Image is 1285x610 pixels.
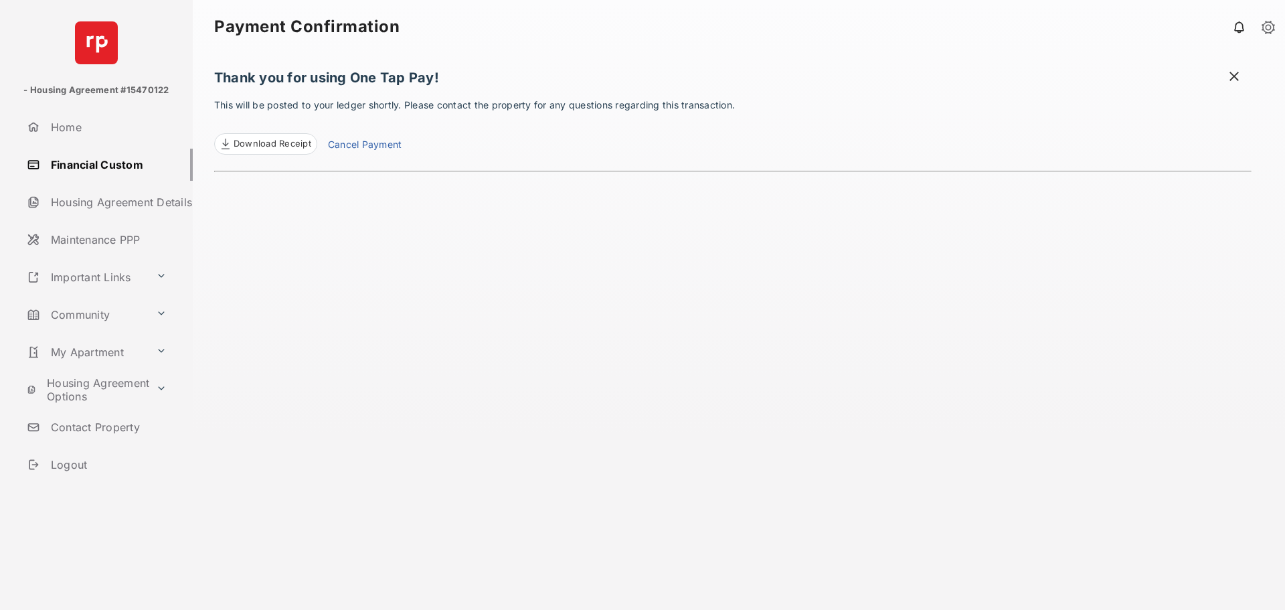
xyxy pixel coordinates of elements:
[21,336,151,368] a: My Apartment
[23,84,169,97] p: - Housing Agreement #15470122
[21,261,151,293] a: Important Links
[214,98,1252,155] p: This will be posted to your ledger shortly. Please contact the property for any questions regardi...
[21,374,151,406] a: Housing Agreement Options
[21,111,193,143] a: Home
[21,186,193,218] a: Housing Agreement Details
[75,21,118,64] img: svg+xml;base64,PHN2ZyB4bWxucz0iaHR0cDovL3d3dy53My5vcmcvMjAwMC9zdmciIHdpZHRoPSI2NCIgaGVpZ2h0PSI2NC...
[21,224,193,256] a: Maintenance PPP
[234,137,311,151] span: Download Receipt
[214,70,1252,92] h1: Thank you for using One Tap Pay!
[21,149,193,181] a: Financial Custom
[214,133,317,155] a: Download Receipt
[21,449,193,481] a: Logout
[21,411,193,443] a: Contact Property
[214,19,400,35] strong: Payment Confirmation
[21,299,151,331] a: Community
[328,137,402,155] a: Cancel Payment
